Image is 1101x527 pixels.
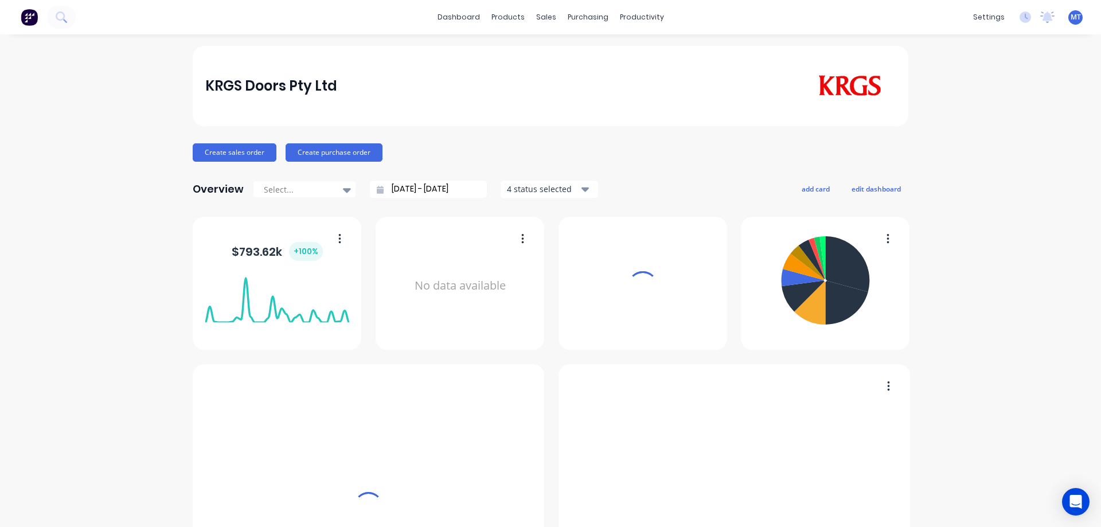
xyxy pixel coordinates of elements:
[1062,488,1090,516] div: Open Intercom Messenger
[388,232,532,340] div: No data available
[530,9,562,26] div: sales
[286,143,382,162] button: Create purchase order
[1071,12,1081,22] span: MT
[562,9,614,26] div: purchasing
[486,9,530,26] div: products
[21,9,38,26] img: Factory
[967,9,1010,26] div: settings
[794,181,837,196] button: add card
[205,75,337,97] div: KRGS Doors Pty Ltd
[232,242,323,261] div: $ 793.62k
[193,178,244,201] div: Overview
[844,181,908,196] button: edit dashboard
[614,9,670,26] div: productivity
[193,143,276,162] button: Create sales order
[501,181,598,198] button: 4 status selected
[432,9,486,26] a: dashboard
[815,75,884,97] img: KRGS Doors Pty Ltd
[289,242,323,261] div: + 100 %
[507,183,579,195] div: 4 status selected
